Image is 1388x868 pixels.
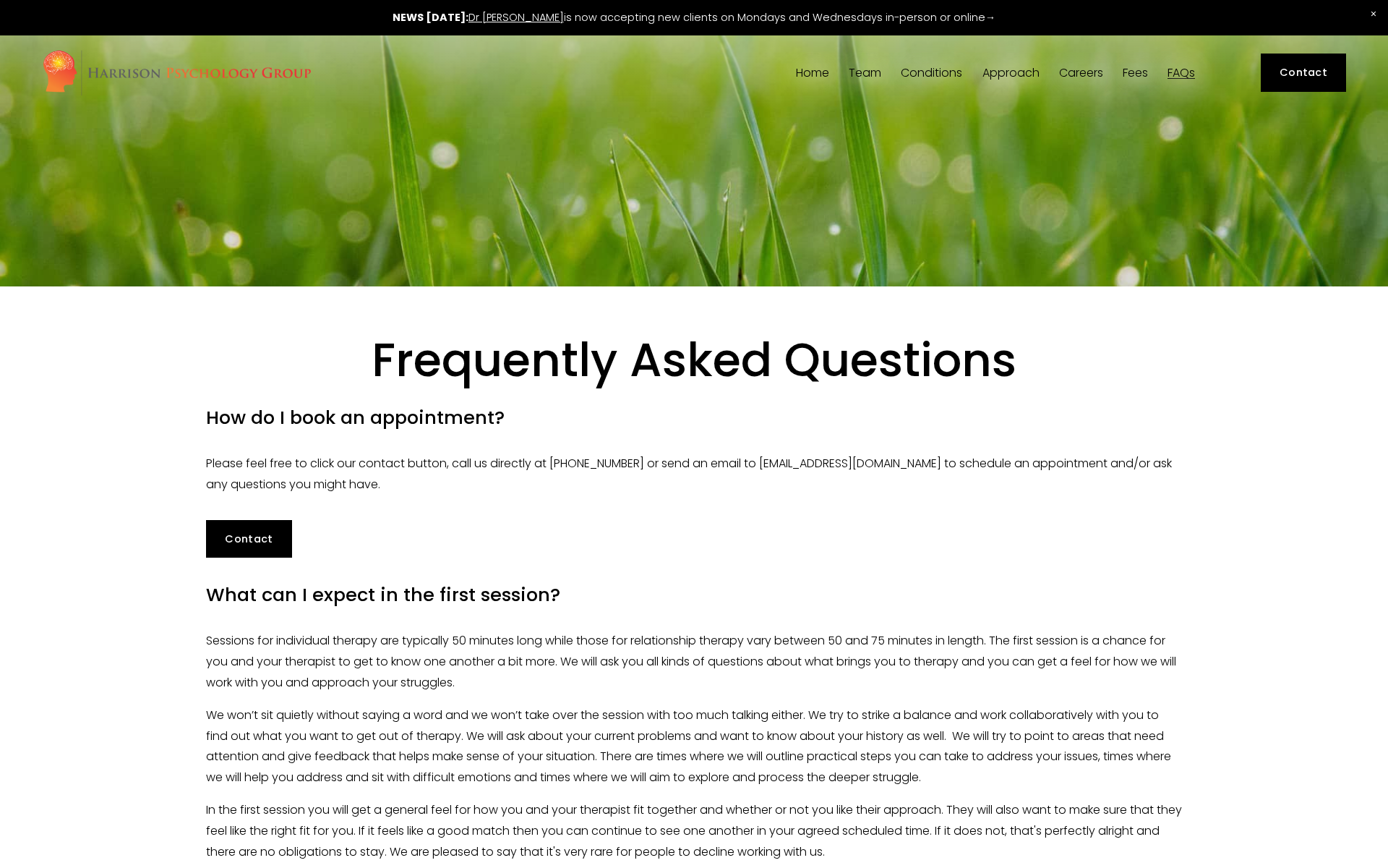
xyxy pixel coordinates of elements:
span: Approach [982,67,1040,79]
a: Contact [1261,54,1347,92]
a: Careers [1059,66,1103,80]
a: Fees [1123,66,1148,80]
p: Sessions for individual therapy are typically 50 minutes long while those for relationship therap... [206,631,1182,693]
a: folder dropdown [901,66,962,80]
a: FAQs [1168,66,1195,80]
p: In the first session you will get a general feel for how you and your therapist fit together and ... [206,800,1182,862]
h1: Frequently Asked Questions [206,332,1182,389]
a: Home [796,66,829,80]
span: Team [849,67,881,79]
h4: What can I expect in the first session? [206,582,1182,608]
p: Please feel free to click our contact button, call us directly at [PHONE_NUMBER] or send an email... [206,454,1182,495]
img: Harrison Psychology Group [42,49,312,96]
p: We won’t sit quietly without saying a word and we won’t take over the session with too much talki... [206,705,1182,788]
a: Dr [PERSON_NAME] [468,10,564,25]
a: folder dropdown [982,66,1040,80]
h4: How do I book an appointment? [206,405,1182,430]
a: Contact [206,520,292,558]
span: Conditions [901,67,962,79]
a: folder dropdown [849,66,881,80]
